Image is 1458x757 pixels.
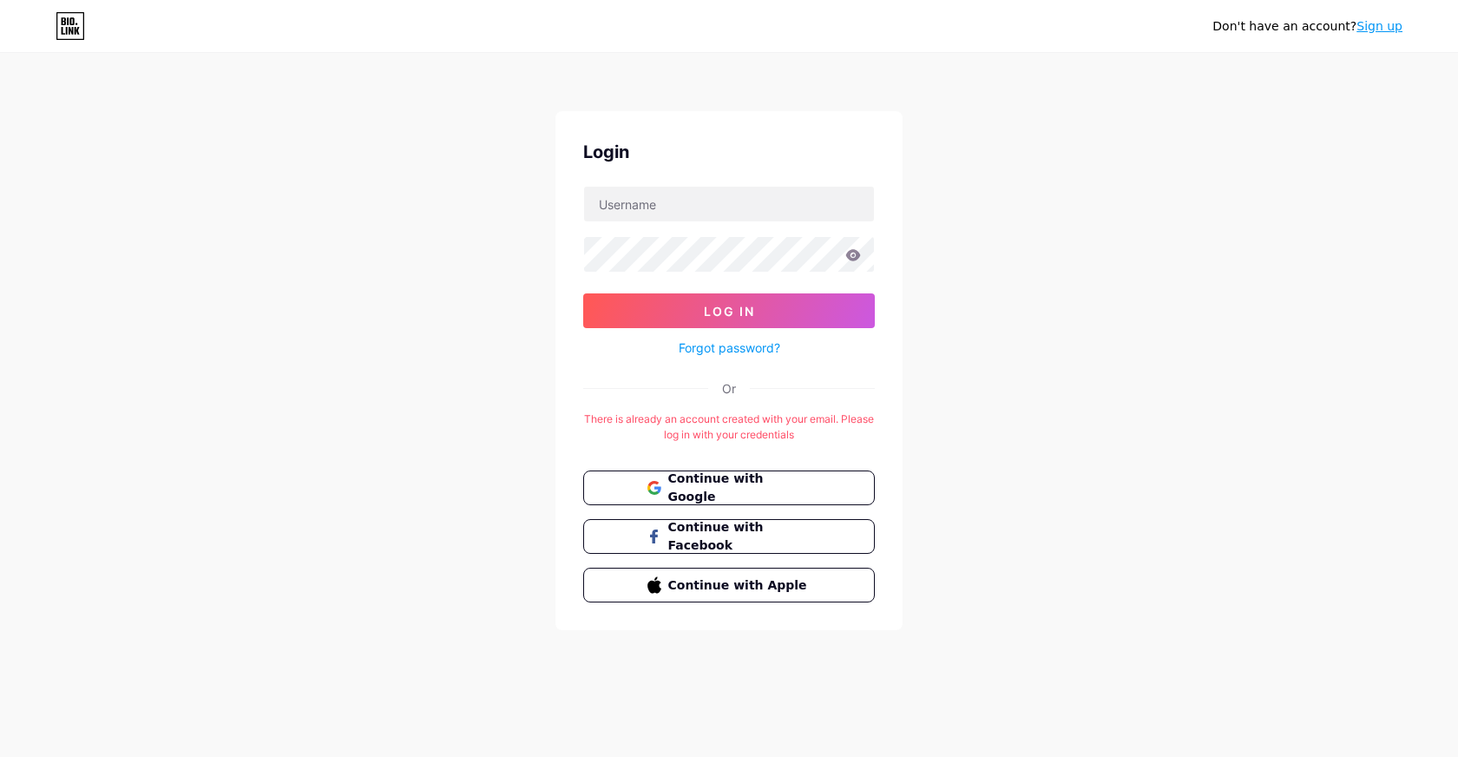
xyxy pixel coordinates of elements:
span: Continue with Facebook [668,518,811,555]
button: Continue with Apple [583,568,875,602]
span: Continue with Apple [668,576,811,595]
span: Continue with Google [668,470,811,506]
a: Sign up [1356,19,1402,33]
a: Forgot password? [679,339,780,357]
div: Don't have an account? [1212,17,1402,36]
input: Username [584,187,874,221]
div: Or [722,379,736,398]
div: There is already an account created with your email. Please log in with your credentials [583,411,875,443]
button: Log In [583,293,875,328]
div: Login [583,139,875,165]
button: Continue with Google [583,471,875,505]
button: Continue with Facebook [583,519,875,554]
span: Log In [704,304,755,319]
